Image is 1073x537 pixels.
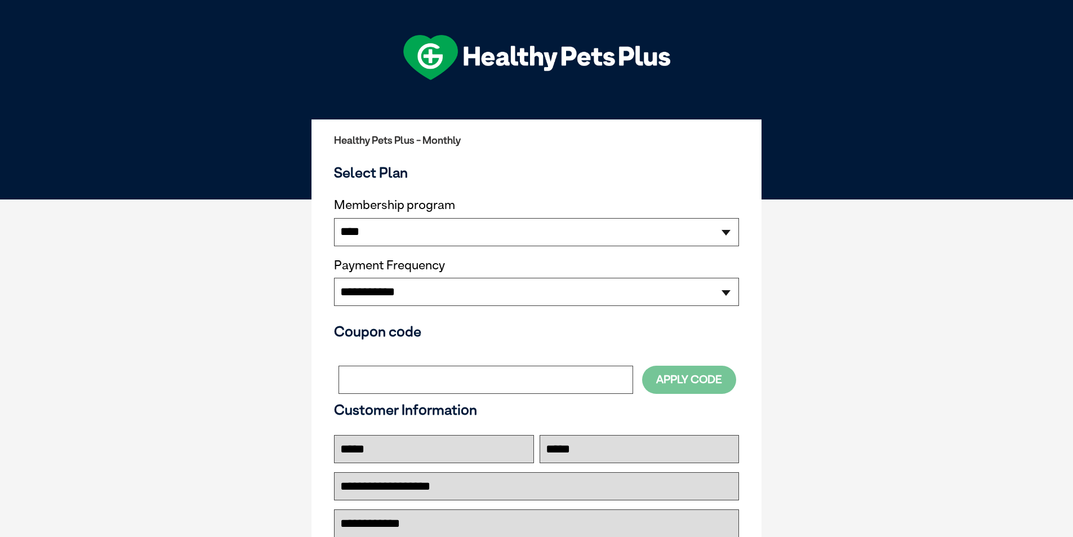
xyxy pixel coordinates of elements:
h3: Coupon code [334,323,739,340]
button: Apply Code [642,366,736,393]
h2: Healthy Pets Plus - Monthly [334,135,739,146]
label: Membership program [334,198,739,212]
h3: Select Plan [334,164,739,181]
label: Payment Frequency [334,258,445,273]
img: hpp-logo-landscape-green-white.png [403,35,670,80]
h3: Customer Information [334,401,739,418]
